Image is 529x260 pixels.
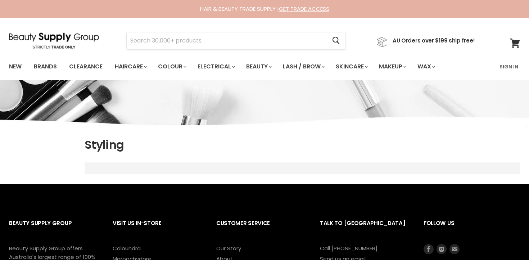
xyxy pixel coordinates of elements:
[277,59,329,74] a: Lash / Brow
[113,245,141,252] a: Caloundra
[320,214,409,244] h2: Talk to [GEOGRAPHIC_DATA]
[412,59,439,74] a: Wax
[374,59,411,74] a: Makeup
[424,214,520,244] h2: Follow us
[127,32,326,49] input: Search
[109,59,151,74] a: Haircare
[85,137,520,152] h1: Styling
[9,214,98,244] h2: Beauty Supply Group
[64,59,108,74] a: Clearance
[113,214,202,244] h2: Visit Us In-Store
[28,59,62,74] a: Brands
[4,56,468,77] ul: Main menu
[330,59,372,74] a: Skincare
[153,59,191,74] a: Colour
[241,59,276,74] a: Beauty
[216,214,306,244] h2: Customer Service
[192,59,239,74] a: Electrical
[495,59,523,74] a: Sign In
[216,245,241,252] a: Our Story
[126,32,346,49] form: Product
[279,5,329,13] a: GET TRADE ACCESS
[326,32,345,49] button: Search
[4,59,27,74] a: New
[320,245,377,252] a: Call [PHONE_NUMBER]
